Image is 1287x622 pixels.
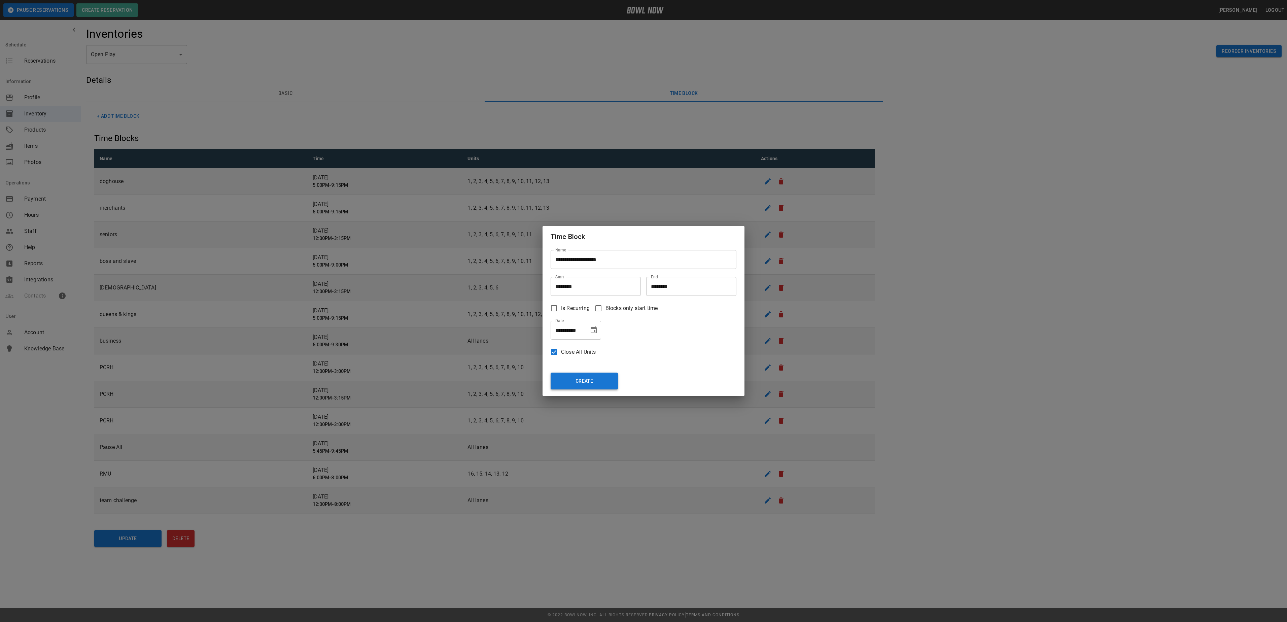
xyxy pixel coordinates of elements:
[561,304,590,312] span: Is Recurring
[551,277,636,296] input: Choose time, selected time is 11:00 PM
[587,323,600,337] button: Choose date, selected date is Feb 21, 2026
[543,226,744,247] h2: Time Block
[561,348,596,356] span: Close All Units
[555,274,564,280] label: Start
[651,274,658,280] label: End
[551,373,618,389] button: Create
[605,304,658,312] span: Blocks only start time
[646,277,732,296] input: Choose time, selected time is 6:00 PM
